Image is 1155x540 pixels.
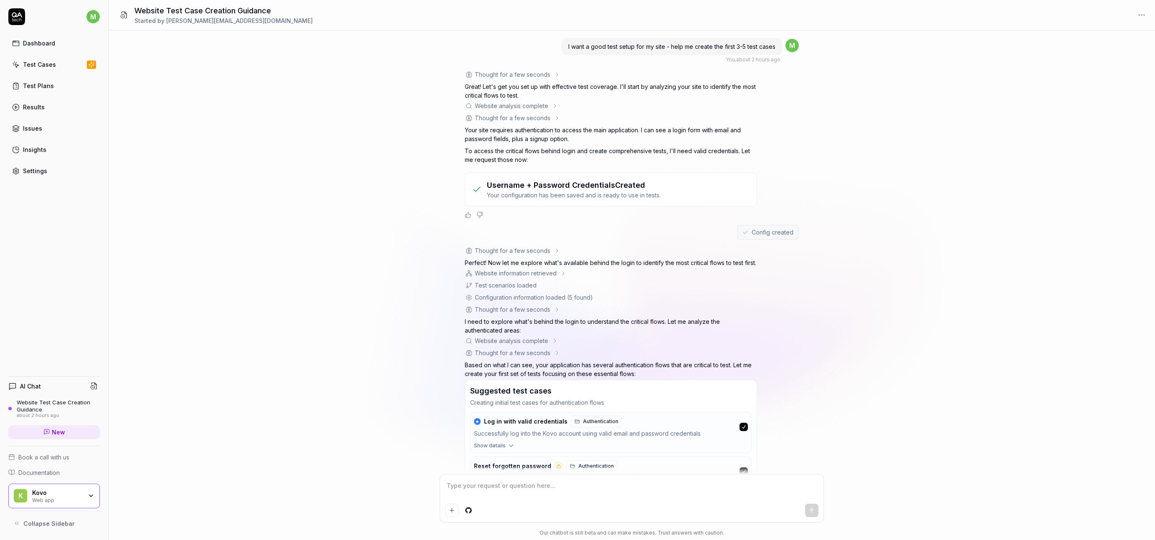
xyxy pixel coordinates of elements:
span: Authentication [578,462,614,470]
span: Documentation [18,468,60,477]
button: ★Log in with valid credentialsAuthenticationSuccessfully log into the Kovo account using valid em... [471,412,751,442]
span: m [86,10,100,23]
div: Website analysis complete [475,101,548,110]
div: Thought for a few seconds [475,114,550,122]
span: Reset forgotten password [474,462,551,470]
span: Show details [474,442,506,449]
div: Thought for a few seconds [475,348,550,357]
div: Configuration information loaded (5 found) [475,293,593,302]
div: Website analysis complete [475,336,548,345]
a: New [8,425,100,439]
p: I need to explore what's behind the login to understand the critical flows. Let me analyze the au... [465,317,757,335]
a: Results [8,99,100,115]
p: Creating initial test cases for authentication flows [470,398,752,407]
p: Your configuration has been saved and is ready to use in tests. [487,191,661,199]
div: Web app [32,496,82,503]
a: Test Plans [8,78,100,94]
div: Results [23,103,45,111]
div: Successfully log into the Kovo account using valid email and password credentials [474,429,736,439]
button: Show details [471,442,751,453]
div: Dashboard [23,39,55,48]
a: Documentation [8,468,100,477]
span: K [14,489,27,502]
div: Complete the password reset process for users who have forgotten their password [474,474,736,483]
span: Log in with valid credentials [484,418,567,425]
p: Your site requires authentication to access the main application. I can see a login form with ema... [465,126,757,143]
button: Add attachment [445,504,458,517]
span: Authentication [583,418,618,425]
div: Insights [23,145,46,154]
a: Insights [8,141,100,158]
p: Great! Let's get you set up with effective test coverage. I'll start by analyzing your site to id... [465,82,757,100]
div: Website Test Case Creation Guidance [17,399,100,413]
div: Website information retrieved [475,269,557,278]
div: Started by [134,16,313,25]
a: Book a call with us [8,453,100,462]
button: Negative feedback [476,212,483,218]
h4: AI Chat [20,382,41,391]
div: Thought for a few seconds [475,70,550,79]
h3: Username + Password Credentials Created [487,179,661,191]
button: Reset forgotten passwordAuthenticationComplete the password reset process for users who have forg... [471,457,751,487]
p: Based on what I can see, your application has several authentication flows that are critical to t... [465,361,757,378]
button: m [86,8,100,25]
div: Kovo [32,489,82,497]
div: Thought for a few seconds [475,305,550,314]
span: New [52,428,65,437]
div: Test Plans [23,81,54,90]
a: Website Test Case Creation Guidanceabout 2 hours ago [8,399,100,418]
span: [PERSON_NAME][EMAIL_ADDRESS][DOMAIN_NAME] [166,17,313,24]
p: Perfect! Now let me explore what's available behind the login to identify the most critical flows... [465,258,757,267]
span: Collapse Sidebar [23,519,75,528]
div: Test scenarios loaded [475,281,537,290]
span: Config created [752,228,793,237]
div: Thought for a few seconds [475,246,550,255]
button: Positive feedback [465,212,471,218]
a: Authentication [571,416,622,427]
div: about 2 hours ago [17,413,100,419]
div: Test Cases [23,60,56,69]
div: ★ [474,418,481,425]
a: Test Cases [8,56,100,73]
span: Book a call with us [18,453,69,462]
a: Settings [8,163,100,179]
a: Dashboard [8,35,100,51]
h1: Website Test Case Creation Guidance [134,5,313,16]
div: Our chatbot is still beta and can make mistakes. Trust answers with caution. [440,529,824,537]
button: KKovoWeb app [8,484,100,509]
span: I want a good test setup for my site - help me create the first 3-5 test cases [568,43,775,50]
p: To access the critical flows behind login and create comprehensive tests, I'll need valid credent... [465,146,757,164]
a: Authentication [566,460,618,472]
button: Collapse Sidebar [8,515,100,532]
span: m [785,39,799,52]
div: , about 2 hours ago [726,56,780,63]
div: Settings [23,167,47,175]
h3: Suggested test cases [470,385,552,396]
div: Issues [23,124,42,133]
a: Issues [8,120,100,136]
span: You [726,56,735,63]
